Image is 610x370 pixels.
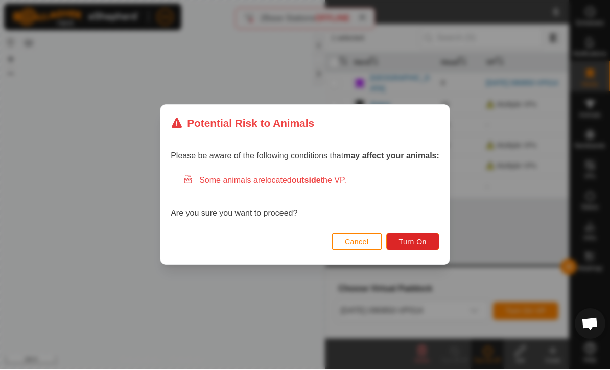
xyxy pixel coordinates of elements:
button: Turn On [386,233,439,251]
span: Please be aware of the following conditions that [171,152,439,160]
strong: outside [292,176,321,185]
strong: may affect your animals: [343,152,439,160]
span: located the VP. [265,176,346,185]
div: Potential Risk to Animals [171,115,314,131]
div: Are you sure you want to proceed? [171,175,439,220]
span: Turn On [399,238,427,246]
div: Open chat [575,309,605,339]
span: Cancel [345,238,369,246]
button: Cancel [332,233,382,251]
div: Some animals are [183,175,439,187]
